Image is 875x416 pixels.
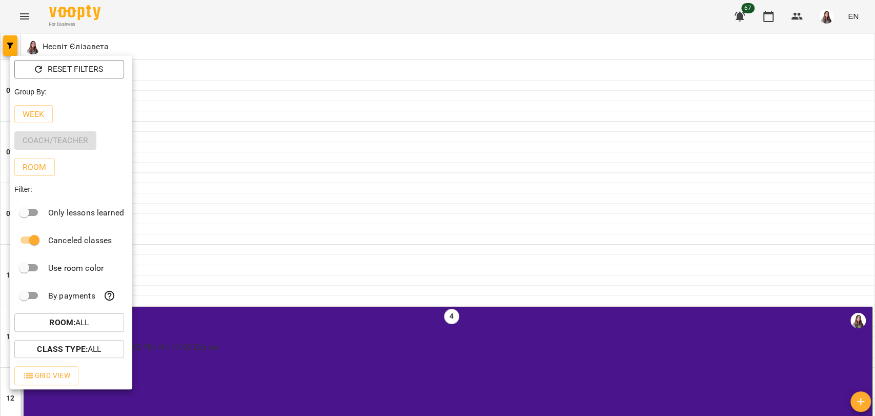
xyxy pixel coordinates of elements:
p: All [49,316,89,329]
p: Reset Filters [48,63,103,75]
button: Week [14,105,53,124]
div: Group By: [10,83,132,101]
div: Filter: [10,180,132,199]
button: Room [14,158,55,176]
span: Grid View [23,369,70,382]
p: Only lessons learned [48,207,124,219]
p: All [37,343,101,355]
p: Week [23,108,45,121]
button: Reset Filters [14,60,124,78]
b: Room : [49,318,75,327]
p: By payments [48,290,95,302]
button: Class Type:All [14,340,124,359]
p: Room [23,161,47,173]
b: Class Type : [37,344,88,354]
button: Grid View [14,366,78,385]
p: Use room color [48,262,104,274]
button: Room:All [14,313,124,332]
p: Canceled classes [48,234,112,247]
